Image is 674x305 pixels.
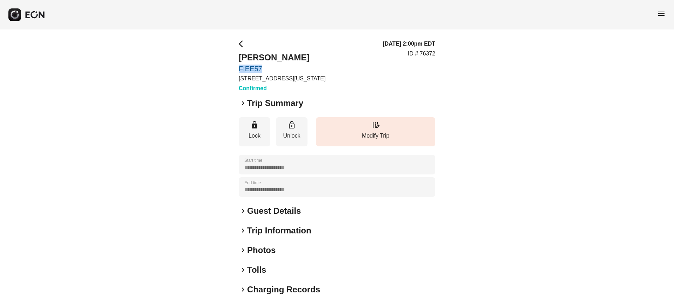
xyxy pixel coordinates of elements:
[288,121,296,129] span: lock_open
[239,84,325,93] h3: Confirmed
[239,285,247,294] span: keyboard_arrow_right
[239,246,247,254] span: keyboard_arrow_right
[239,40,247,48] span: arrow_back_ios
[242,132,267,140] p: Lock
[239,226,247,235] span: keyboard_arrow_right
[239,207,247,215] span: keyboard_arrow_right
[319,132,432,140] p: Modify Trip
[239,52,325,63] h2: [PERSON_NAME]
[276,117,308,146] button: Unlock
[250,121,259,129] span: lock
[239,117,270,146] button: Lock
[247,98,303,109] h2: Trip Summary
[247,225,311,236] h2: Trip Information
[657,9,666,18] span: menu
[247,264,266,276] h2: Tolls
[239,99,247,107] span: keyboard_arrow_right
[247,284,320,295] h2: Charging Records
[408,49,435,58] p: ID # 76372
[371,121,380,129] span: edit_road
[247,205,301,217] h2: Guest Details
[316,117,435,146] button: Modify Trip
[239,74,325,83] p: [STREET_ADDRESS][US_STATE]
[383,40,435,48] h3: [DATE] 2:00pm EDT
[239,266,247,274] span: keyboard_arrow_right
[279,132,304,140] p: Unlock
[239,65,325,73] a: FIEE57
[247,245,276,256] h2: Photos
